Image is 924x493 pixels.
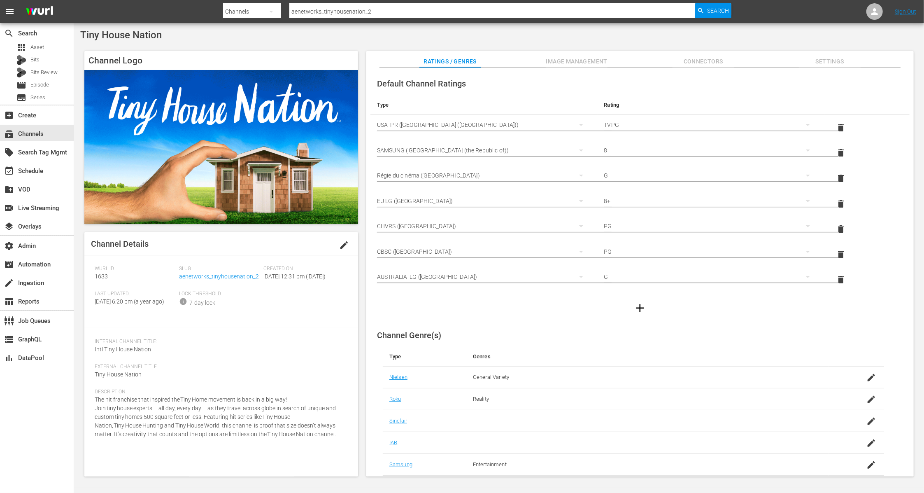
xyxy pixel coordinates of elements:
span: Create [4,110,14,120]
span: GraphQL [4,334,14,344]
span: Bits Review [30,68,58,77]
span: Connectors [673,56,734,67]
span: Tiny House Nation [80,29,162,41]
a: aenetworks_tinyhousenation_2 [179,273,259,280]
div: EU LG ([GEOGRAPHIC_DATA]) [377,189,591,213]
span: Asset [16,42,26,52]
div: PG [604,215,818,238]
div: G [604,265,818,288]
table: simple table [370,95,910,292]
span: Episode [16,80,26,90]
span: Channel Genre(s) [377,330,441,340]
button: delete [831,118,851,138]
span: Reports [4,297,14,306]
span: The hit franchise that inspired the Tiny Home movement is back in a big way! Join tiny house expe... [95,396,336,437]
span: Search [707,3,729,18]
span: delete [836,123,846,133]
span: Live Streaming [4,203,14,213]
span: Series [30,93,45,102]
div: Bits [16,55,26,65]
button: delete [831,168,851,188]
span: Overlays [4,222,14,231]
span: Wurl ID: [95,266,175,272]
span: Search [4,28,14,38]
div: G [604,164,818,187]
span: delete [836,224,846,234]
span: VOD [4,185,14,194]
span: Asset [30,43,44,51]
span: Last Updated: [95,291,175,297]
span: Schedule [4,166,14,176]
th: Type [383,347,466,367]
div: 8 [604,139,818,162]
span: info [179,297,187,306]
th: Type [370,95,598,115]
span: Ingestion [4,278,14,288]
button: delete [831,143,851,163]
button: Search [695,3,731,18]
span: delete [836,199,846,209]
a: Sign Out [895,8,916,15]
div: Régie du cinéma ([GEOGRAPHIC_DATA]) [377,164,591,187]
span: delete [836,250,846,259]
span: [DATE] 12:31 pm ([DATE]) [263,273,326,280]
button: delete [831,245,851,264]
div: CHVRS ([GEOGRAPHIC_DATA]) [377,215,591,238]
div: CBSC ([GEOGRAPHIC_DATA]) [377,240,591,263]
button: delete [831,270,851,290]
div: Bits Review [16,68,26,77]
span: delete [836,275,846,285]
a: Roku [389,396,401,402]
span: [DATE] 6:20 pm (a year ago) [95,298,164,305]
span: DataPool [4,353,14,363]
span: Settings [799,56,861,67]
th: Genres [466,347,829,367]
div: SAMSUNG ([GEOGRAPHIC_DATA] (the Republic of)) [377,139,591,162]
span: Channel Details [91,239,149,249]
span: Tiny House Nation [95,371,142,378]
a: Sinclair [389,418,407,424]
span: Intl Tiny House Nation [95,346,151,353]
span: Series [16,93,26,103]
span: Slug: [179,266,259,272]
span: Channels [4,129,14,139]
span: Created On: [263,266,344,272]
span: External Channel Title: [95,364,344,370]
span: Job Queues [4,316,14,326]
span: Episode [30,81,49,89]
a: IAB [389,439,397,446]
img: Tiny House Nation [84,70,358,224]
span: Bits [30,56,40,64]
a: Samsung [389,461,412,467]
span: edit [339,240,349,250]
span: Automation [4,259,14,269]
span: Internal Channel Title: [95,339,344,345]
div: PG [604,240,818,263]
span: 1633 [95,273,108,280]
div: TVPG [604,113,818,136]
span: delete [836,148,846,158]
button: delete [831,194,851,214]
span: Default Channel Ratings [377,79,466,89]
button: edit [334,235,354,255]
div: 7-day lock [189,299,215,307]
div: 8+ [604,189,818,213]
a: Nielsen [389,374,407,380]
span: Admin [4,241,14,251]
h4: Channel Logo [84,51,358,70]
span: menu [5,7,15,16]
span: Image Management [546,56,607,67]
span: Search Tag Mgmt [4,147,14,157]
span: Ratings / Genres [419,56,481,67]
th: Rating [598,95,825,115]
span: Description: [95,389,344,395]
span: delete [836,173,846,183]
div: USA_PR ([GEOGRAPHIC_DATA] ([GEOGRAPHIC_DATA])) [377,113,591,136]
img: ans4CAIJ8jUAAAAAAAAAAAAAAAAAAAAAAAAgQb4GAAAAAAAAAAAAAAAAAAAAAAAAJMjXAAAAAAAAAAAAAAAAAAAAAAAAgAT5G... [20,2,59,21]
span: Lock Threshold: [179,291,259,297]
div: AUSTRALIA_LG ([GEOGRAPHIC_DATA]) [377,265,591,288]
button: delete [831,219,851,239]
